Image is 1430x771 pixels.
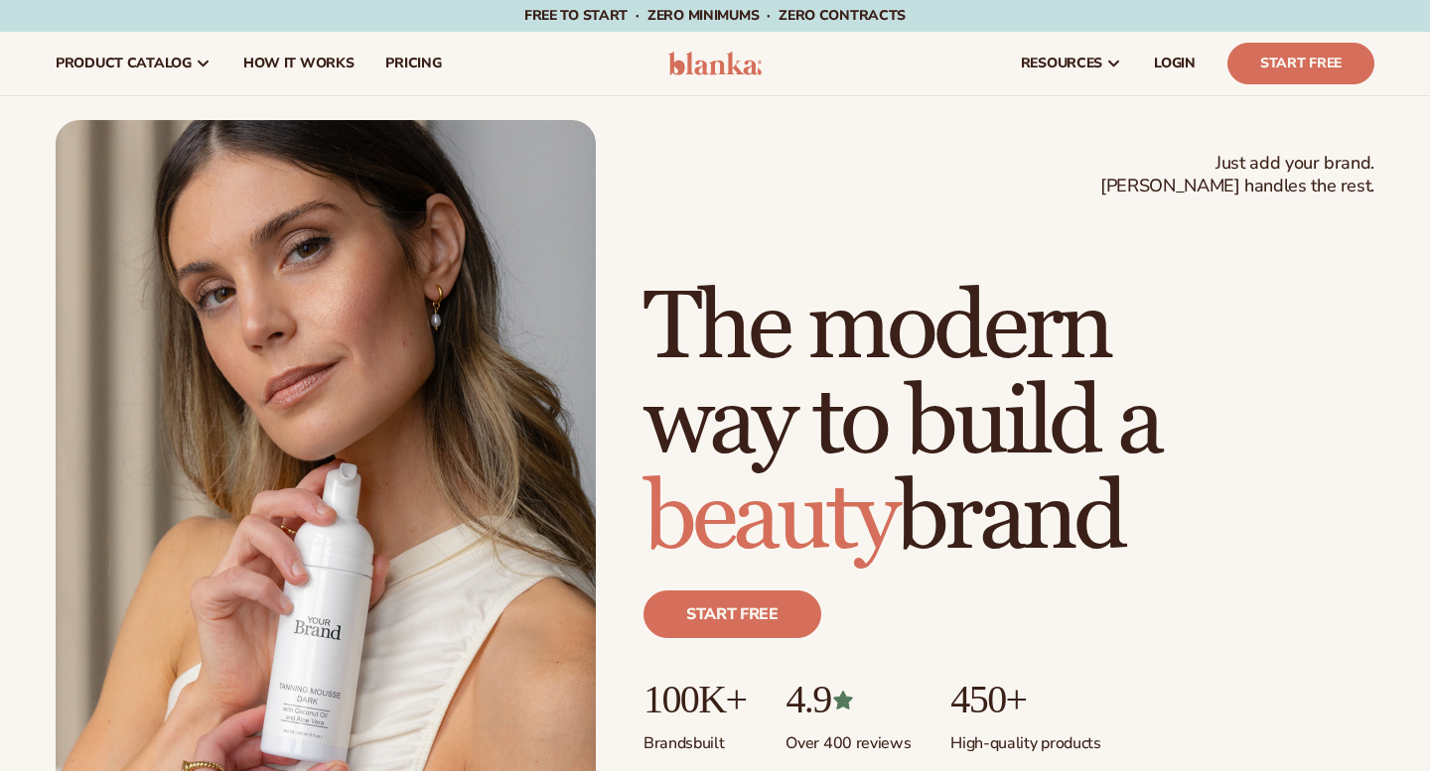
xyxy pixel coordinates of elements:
[643,460,896,577] span: beauty
[643,590,821,638] a: Start free
[56,56,192,71] span: product catalog
[1021,56,1102,71] span: resources
[524,6,906,25] span: Free to start · ZERO minimums · ZERO contracts
[1154,56,1196,71] span: LOGIN
[243,56,355,71] span: How It Works
[643,721,746,754] p: Brands built
[1138,32,1212,95] a: LOGIN
[227,32,370,95] a: How It Works
[643,678,746,721] p: 100K+
[1005,32,1138,95] a: resources
[786,678,911,721] p: 4.9
[668,52,763,75] img: logo
[643,281,1374,567] h1: The modern way to build a brand
[950,678,1100,721] p: 450+
[369,32,457,95] a: pricing
[1227,43,1374,84] a: Start Free
[385,56,441,71] span: pricing
[786,721,911,754] p: Over 400 reviews
[950,721,1100,754] p: High-quality products
[1100,152,1374,198] span: Just add your brand. [PERSON_NAME] handles the rest.
[40,32,227,95] a: product catalog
